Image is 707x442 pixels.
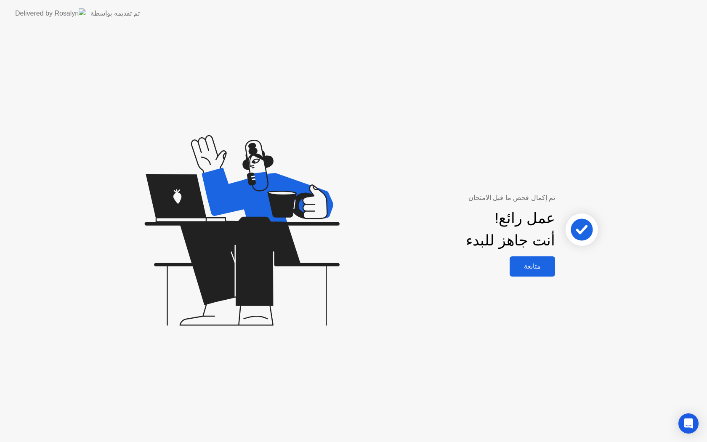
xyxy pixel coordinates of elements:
[90,8,140,19] div: تم تقديمه بواسطة
[381,193,555,203] div: تم إكمال فحص ما قبل الامتحان
[466,207,555,252] div: عمل رائع! أنت جاهز للبدء
[15,8,85,18] img: Delivered by Rosalyn
[512,262,553,270] div: متابعة
[510,256,555,277] button: متابعة
[678,413,699,434] div: Open Intercom Messenger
